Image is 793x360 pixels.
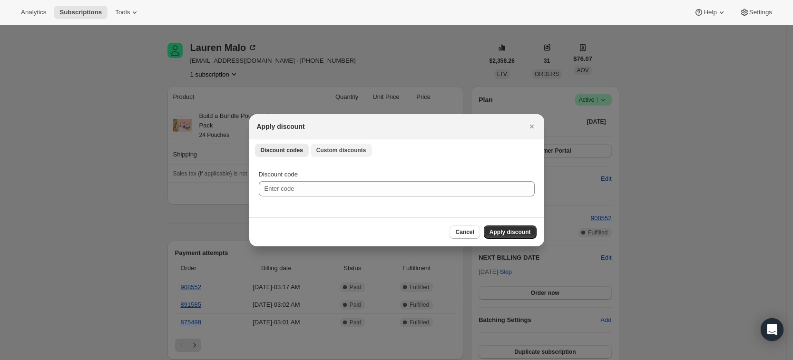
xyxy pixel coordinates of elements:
[311,144,372,157] button: Custom discounts
[115,9,130,16] span: Tools
[484,225,537,239] button: Apply discount
[109,6,145,19] button: Tools
[450,225,480,239] button: Cancel
[59,9,102,16] span: Subscriptions
[54,6,108,19] button: Subscriptions
[316,146,366,154] span: Custom discounts
[749,9,772,16] span: Settings
[21,9,46,16] span: Analytics
[249,160,544,217] div: Discount codes
[255,144,309,157] button: Discount codes
[734,6,778,19] button: Settings
[257,122,305,131] h2: Apply discount
[15,6,52,19] button: Analytics
[261,146,303,154] span: Discount codes
[455,228,474,236] span: Cancel
[525,120,538,133] button: Close
[688,6,732,19] button: Help
[259,181,535,196] input: Enter code
[259,171,298,178] span: Discount code
[704,9,716,16] span: Help
[490,228,531,236] span: Apply discount
[761,318,783,341] div: Open Intercom Messenger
